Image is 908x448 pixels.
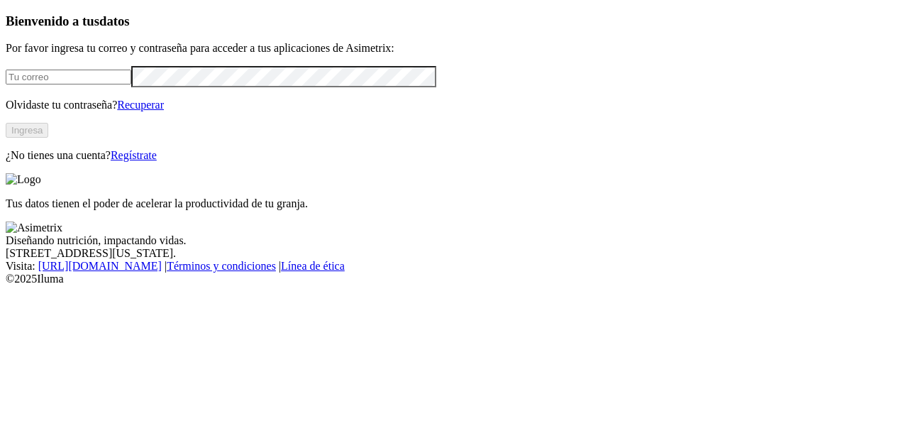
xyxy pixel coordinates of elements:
[38,260,162,272] a: [URL][DOMAIN_NAME]
[6,42,902,55] p: Por favor ingresa tu correo y contraseña para acceder a tus aplicaciones de Asimetrix:
[281,260,345,272] a: Línea de ética
[117,99,164,111] a: Recuperar
[6,123,48,138] button: Ingresa
[99,13,130,28] span: datos
[6,247,902,260] div: [STREET_ADDRESS][US_STATE].
[6,222,62,234] img: Asimetrix
[6,260,902,273] div: Visita : | |
[111,149,157,161] a: Regístrate
[6,70,131,84] input: Tu correo
[6,149,902,162] p: ¿No tienes una cuenta?
[6,197,902,210] p: Tus datos tienen el poder de acelerar la productividad de tu granja.
[6,273,902,285] div: © 2025 Iluma
[167,260,276,272] a: Términos y condiciones
[6,13,902,29] h3: Bienvenido a tus
[6,234,902,247] div: Diseñando nutrición, impactando vidas.
[6,173,41,186] img: Logo
[6,99,902,111] p: Olvidaste tu contraseña?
